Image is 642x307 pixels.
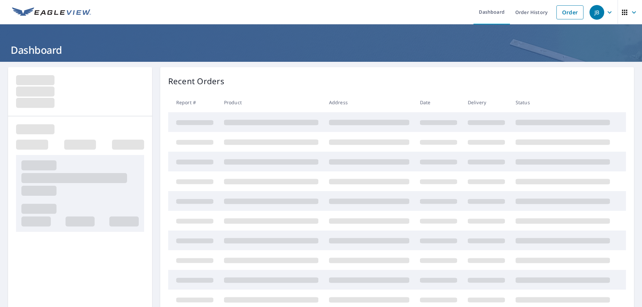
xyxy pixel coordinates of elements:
th: Report # [168,93,219,112]
h1: Dashboard [8,43,634,57]
th: Date [415,93,462,112]
div: JB [590,5,604,20]
th: Address [324,93,415,112]
a: Order [556,5,583,19]
th: Delivery [462,93,510,112]
img: EV Logo [12,7,91,17]
p: Recent Orders [168,75,224,87]
th: Product [219,93,324,112]
th: Status [510,93,615,112]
